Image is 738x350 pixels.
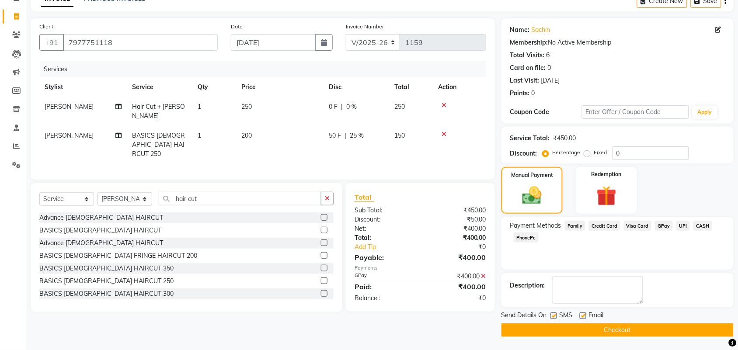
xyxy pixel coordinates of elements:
span: 200 [241,132,252,139]
div: Name: [510,25,530,35]
input: Enter Offer / Coupon Code [582,105,689,119]
span: 150 [394,132,405,139]
div: Points: [510,89,530,98]
th: Qty [192,77,236,97]
a: Sachin [532,25,550,35]
div: 0 [532,89,535,98]
div: BASICS [DEMOGRAPHIC_DATA] FRINGE HAIRCUT 200 [39,251,197,260]
div: Last Visit: [510,76,540,85]
div: Membership: [510,38,548,47]
label: Date [231,23,243,31]
span: Visa Card [624,221,652,231]
div: ₹400.00 [420,272,493,281]
th: Total [389,77,433,97]
label: Client [39,23,53,31]
a: Add Tip [348,243,432,252]
div: [DATE] [541,76,560,85]
button: Apply [693,106,717,119]
div: Sub Total: [348,206,421,215]
img: _cash.svg [516,184,548,207]
span: GPay [655,221,673,231]
div: ₹400.00 [420,252,493,263]
div: ₹400.00 [420,233,493,243]
th: Action [433,77,486,97]
th: Disc [324,77,389,97]
span: Credit Card [589,221,620,231]
div: Service Total: [510,134,550,143]
div: 6 [547,51,550,60]
span: 0 F [329,102,338,111]
div: Services [40,61,493,77]
div: Advance [DEMOGRAPHIC_DATA] HAIRCUT [39,239,163,248]
span: PhonePe [514,232,539,243]
span: 0 % [346,102,357,111]
button: +91 [39,34,64,51]
div: GPay [348,272,421,281]
span: 25 % [350,131,364,140]
div: Coupon Code [510,107,582,117]
label: Invoice Number [346,23,384,31]
span: | [345,131,346,140]
span: BASICS [DEMOGRAPHIC_DATA] HAIRCUT 250 [132,132,185,158]
div: ₹450.00 [553,134,576,143]
div: Advance [DEMOGRAPHIC_DATA] HAIRCUT [39,213,163,222]
span: CASH [693,221,712,231]
span: 1 [198,132,201,139]
button: Checkout [501,323,734,337]
span: Payment Methods [510,221,561,230]
div: BASICS [DEMOGRAPHIC_DATA] HAIRCUT [39,226,161,235]
div: Payments [355,264,486,272]
div: Total Visits: [510,51,545,60]
span: Email [589,311,604,322]
span: 50 F [329,131,341,140]
span: UPI [676,221,690,231]
span: | [341,102,343,111]
span: 1 [198,103,201,111]
div: Discount: [348,215,421,224]
span: Send Details On [501,311,547,322]
div: BASICS [DEMOGRAPHIC_DATA] HAIRCUT 350 [39,264,174,273]
div: Total: [348,233,421,243]
div: Paid: [348,281,421,292]
input: Search or Scan [159,192,321,205]
div: BASICS [DEMOGRAPHIC_DATA] HAIRCUT 250 [39,277,174,286]
label: Percentage [553,149,581,156]
div: No Active Membership [510,38,725,47]
span: Family [565,221,585,231]
div: Description: [510,281,545,290]
span: Hair Cut + [PERSON_NAME] [132,103,185,120]
div: Payable: [348,252,421,263]
th: Service [127,77,192,97]
span: [PERSON_NAME] [45,132,94,139]
span: SMS [560,311,573,322]
div: Net: [348,224,421,233]
span: 250 [394,103,405,111]
div: 0 [548,63,551,73]
label: Redemption [592,170,622,178]
div: ₹400.00 [420,281,493,292]
div: Discount: [510,149,537,158]
img: _gift.svg [590,184,623,208]
span: 250 [241,103,252,111]
input: Search by Name/Mobile/Email/Code [63,34,218,51]
div: ₹50.00 [420,215,493,224]
label: Manual Payment [511,171,553,179]
div: Balance : [348,294,421,303]
div: Card on file: [510,63,546,73]
span: Total [355,193,375,202]
span: [PERSON_NAME] [45,103,94,111]
div: ₹400.00 [420,224,493,233]
div: BASICS [DEMOGRAPHIC_DATA] HAIRCUT 300 [39,289,174,298]
th: Stylist [39,77,127,97]
th: Price [236,77,324,97]
div: ₹450.00 [420,206,493,215]
label: Fixed [594,149,607,156]
div: ₹0 [420,294,493,303]
div: ₹0 [432,243,493,252]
